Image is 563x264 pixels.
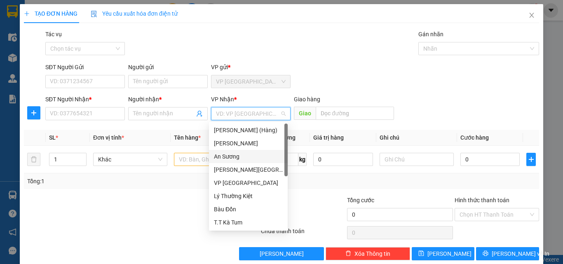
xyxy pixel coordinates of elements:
[214,139,283,148] div: [PERSON_NAME]
[418,31,443,37] label: Gán nhãn
[294,96,320,103] span: Giao hàng
[196,110,203,117] span: user-add
[209,137,288,150] div: Mỹ Hương
[174,134,201,141] span: Tên hàng
[91,11,97,17] img: icon
[214,218,283,227] div: T.T Kà Tum
[313,134,344,141] span: Giá trị hàng
[49,134,56,141] span: SL
[460,134,489,141] span: Cước hàng
[128,95,208,104] div: Người nhận
[313,153,373,166] input: 0
[93,134,124,141] span: Đơn vị tính
[354,249,390,258] span: Xóa Thông tin
[96,27,163,38] div: 0981182652
[520,4,543,27] button: Close
[492,249,549,258] span: [PERSON_NAME] và In
[527,156,535,163] span: plus
[476,247,539,260] button: printer[PERSON_NAME] và In
[316,107,394,120] input: Dọc đường
[174,153,248,166] input: VD: Bàn, Ghế
[128,63,208,72] div: Người gửi
[528,12,535,19] span: close
[211,96,234,103] span: VP Nhận
[45,95,125,104] div: SĐT Người Nhận
[214,165,283,174] div: [PERSON_NAME][GEOGRAPHIC_DATA]
[214,205,283,214] div: Bàu Đồn
[294,107,316,120] span: Giao
[96,8,116,16] span: Nhận:
[209,163,288,176] div: Dương Minh Châu
[345,250,351,257] span: delete
[211,63,291,72] div: VP gửi
[260,249,304,258] span: [PERSON_NAME]
[96,7,163,17] div: Bàu Đồn
[260,227,346,241] div: Chưa thanh toán
[298,153,307,166] span: kg
[209,150,288,163] div: An Sương
[427,249,472,258] span: [PERSON_NAME]
[7,7,91,27] div: VP [GEOGRAPHIC_DATA]
[27,153,40,166] button: delete
[96,17,163,27] div: Vàng
[412,247,475,260] button: save[PERSON_NAME]
[214,178,283,187] div: VP [GEOGRAPHIC_DATA]
[27,106,40,119] button: plus
[24,11,30,16] span: plus
[28,110,40,116] span: plus
[526,153,536,166] button: plus
[6,53,92,63] div: 30.000
[347,197,374,203] span: Tổng cước
[209,124,288,137] div: Mỹ Hương (Hàng)
[209,216,288,229] div: T.T Kà Tum
[45,63,125,72] div: SĐT Người Gửi
[209,189,288,203] div: Lý Thường Kiệt
[418,250,424,257] span: save
[455,197,509,203] label: Hình thức thanh toán
[216,75,286,88] span: VP Ninh Sơn
[45,31,62,37] label: Tác vụ
[6,54,19,63] span: CR :
[98,153,162,166] span: Khác
[483,250,488,257] span: printer
[7,37,91,48] div: 0968127957
[91,10,178,17] span: Yêu cầu xuất hóa đơn điện tử
[214,126,283,135] div: [PERSON_NAME] (Hàng)
[376,130,457,146] th: Ghi chú
[27,177,218,186] div: Tổng: 1
[326,247,410,260] button: deleteXóa Thông tin
[7,8,20,16] span: Gửi:
[24,10,77,17] span: TẠO ĐƠN HÀNG
[380,153,454,166] input: Ghi Chú
[214,152,283,161] div: An Sương
[209,176,288,189] div: VP Tân Bình
[209,203,288,216] div: Bàu Đồn
[214,192,283,201] div: Lý Thường Kiệt
[239,247,324,260] button: [PERSON_NAME]
[7,27,91,37] div: Bảo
